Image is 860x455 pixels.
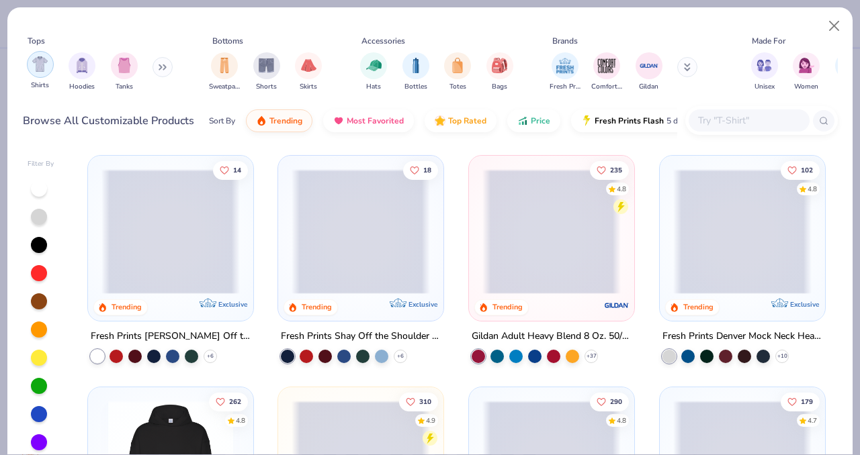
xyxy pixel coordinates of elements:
div: filter for Hats [360,52,387,92]
span: Exclusive [408,300,437,309]
button: Trending [246,109,312,132]
button: filter button [636,52,662,92]
button: Like [400,392,439,411]
div: filter for Bags [486,52,513,92]
span: Exclusive [790,300,819,309]
button: filter button [751,52,778,92]
img: trending.gif [256,115,267,126]
div: Accessories [361,35,405,47]
button: filter button [253,52,280,92]
button: filter button [111,52,138,92]
button: Like [781,160,820,179]
button: Like [404,160,439,179]
span: + 6 [207,352,214,360]
img: Unisex Image [757,58,772,73]
div: filter for Fresh Prints [550,52,580,92]
span: Top Rated [448,115,486,126]
span: + 10 [777,352,787,360]
button: filter button [295,52,322,92]
button: Like [590,160,629,179]
span: Comfort Colors [591,82,622,92]
div: Tops [28,35,45,47]
div: Fresh Prints Shay Off the Shoulder Tank [281,328,441,345]
button: Top Rated [425,109,497,132]
div: Fresh Prints Denver Mock Neck Heavyweight Sweatshirt [662,328,822,345]
span: Unisex [755,82,775,92]
img: TopRated.gif [435,115,445,126]
img: Gildan Image [639,56,659,76]
div: 4.8 [617,184,626,194]
button: filter button [793,52,820,92]
div: 4.7 [808,415,817,425]
button: Like [590,392,629,411]
div: filter for Comfort Colors [591,52,622,92]
button: Fresh Prints Flash5 day delivery [571,109,726,132]
img: Shorts Image [259,58,274,73]
span: Shirts [31,81,49,91]
div: Filter By [28,159,54,169]
div: Fresh Prints [PERSON_NAME] Off the Shoulder Top [91,328,251,345]
span: Bottles [404,82,427,92]
img: Hoodies Image [75,58,89,73]
div: 4.8 [808,184,817,194]
span: Gildan [639,82,658,92]
span: Tanks [116,82,133,92]
span: Sweatpants [209,82,240,92]
div: filter for Sweatpants [209,52,240,92]
button: Price [507,109,560,132]
img: Sweatpants Image [217,58,232,73]
div: filter for Gildan [636,52,662,92]
button: filter button [486,52,513,92]
img: Hats Image [366,58,382,73]
div: 4.8 [236,415,245,425]
div: filter for Bottles [402,52,429,92]
div: Gildan Adult Heavy Blend 8 Oz. 50/50 Hooded Sweatshirt [472,328,632,345]
div: filter for Hoodies [69,52,95,92]
span: Exclusive [218,300,247,309]
span: Skirts [300,82,317,92]
div: Brands [552,35,578,47]
div: filter for Shorts [253,52,280,92]
button: Like [209,392,248,411]
button: Close [822,13,847,39]
span: 102 [801,166,813,173]
div: Made For [752,35,785,47]
input: Try "T-Shirt" [697,113,800,128]
span: 262 [229,398,241,405]
span: 290 [610,398,622,405]
div: Bottoms [212,35,243,47]
div: 4.9 [427,415,436,425]
div: 4.8 [617,415,626,425]
span: 18 [424,166,432,173]
button: filter button [360,52,387,92]
button: Like [781,392,820,411]
div: filter for Women [793,52,820,92]
span: 5 day delivery [666,113,716,129]
span: Hats [366,82,381,92]
span: Shorts [256,82,277,92]
span: Women [794,82,818,92]
button: filter button [591,52,622,92]
div: filter for Tanks [111,52,138,92]
img: Bottles Image [408,58,423,73]
img: Totes Image [450,58,465,73]
span: Fresh Prints Flash [595,115,664,126]
button: filter button [209,52,240,92]
img: Tanks Image [117,58,132,73]
div: Browse All Customizable Products [23,113,194,129]
button: filter button [69,52,95,92]
button: Most Favorited [323,109,414,132]
img: Gildan logo [603,292,630,319]
span: Fresh Prints [550,82,580,92]
button: filter button [550,52,580,92]
span: Hoodies [69,82,95,92]
span: Most Favorited [347,115,404,126]
img: most_fav.gif [333,115,344,126]
div: Sort By [209,115,235,127]
span: Trending [269,115,302,126]
button: filter button [402,52,429,92]
span: + 37 [587,352,597,360]
img: Comfort Colors Image [597,56,617,76]
img: Skirts Image [301,58,316,73]
button: filter button [444,52,471,92]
